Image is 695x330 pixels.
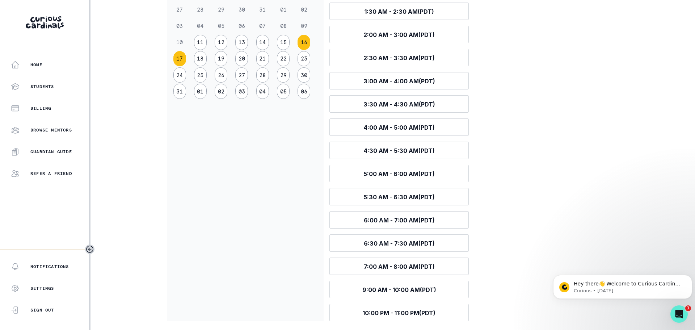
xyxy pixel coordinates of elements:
[30,105,51,111] p: Billing
[329,118,469,136] button: 4:00 AM - 5:00 AM(PDT)
[329,211,469,229] button: 6:00 AM - 7:00 AM(PDT)
[298,35,310,50] button: 16
[30,171,72,176] p: Refer a friend
[363,54,435,62] span: 2:30 AM - 3:30 AM (PDT)
[329,188,469,205] button: 5:30 AM - 6:30 AM(PDT)
[364,240,435,247] span: 6:30 AM - 7:30 AM (PDT)
[173,51,186,66] button: 17
[30,62,42,68] p: Home
[364,263,435,270] span: 7:00 AM - 8:00 AM (PDT)
[215,35,227,50] button: 12
[298,51,310,66] button: 23
[550,260,695,310] iframe: Intercom notifications message
[685,305,691,311] span: 1
[329,234,469,252] button: 6:30 AM - 7:30 AM(PDT)
[363,78,435,85] span: 3:00 AM - 4:00 AM (PDT)
[194,67,207,83] button: 25
[365,8,434,15] span: 1:30 AM - 2:30 AM (PDT)
[26,16,64,29] img: Curious Cardinals Logo
[277,51,290,66] button: 22
[30,127,72,133] p: Browse Mentors
[235,67,248,83] button: 27
[362,286,436,293] span: 9:00 AM - 10:00 AM (PDT)
[194,84,207,99] button: 01
[277,67,290,83] button: 29
[329,281,469,298] button: 9:00 AM - 10:00 AM(PDT)
[329,49,469,66] button: 2:30 AM - 3:30 AM(PDT)
[363,31,435,38] span: 2:00 AM - 3:00 AM (PDT)
[235,51,248,66] button: 20
[85,245,94,254] button: Toggle sidebar
[363,147,435,154] span: 4:30 AM - 5:30 AM (PDT)
[329,72,469,89] button: 3:00 AM - 4:00 AM(PDT)
[30,84,54,89] p: Students
[670,305,688,323] iframe: Intercom live chat
[363,124,435,131] span: 4:00 AM - 5:00 AM (PDT)
[329,3,469,20] button: 1:30 AM - 2:30 AM(PDT)
[363,170,435,177] span: 5:00 AM - 6:00 AM (PDT)
[329,258,469,275] button: 7:00 AM - 8:00 AM(PDT)
[329,95,469,113] button: 3:30 AM - 4:30 AM(PDT)
[173,84,186,99] button: 31
[30,264,69,270] p: Notifications
[194,51,207,66] button: 18
[235,84,248,99] button: 03
[215,67,227,83] button: 26
[215,84,227,99] button: 02
[363,101,435,108] span: 3:30 AM - 4:30 AM (PDT)
[277,84,290,99] button: 05
[235,35,248,50] button: 13
[215,51,227,66] button: 19
[329,304,469,321] button: 10:00 PM - 11:00 PM(PDT)
[329,26,469,43] button: 2:00 AM - 3:00 AM(PDT)
[298,67,310,83] button: 30
[173,67,186,83] button: 24
[364,217,435,224] span: 6:00 AM - 7:00 AM (PDT)
[277,35,290,50] button: 15
[256,35,269,50] button: 14
[30,149,72,155] p: Guardian Guide
[256,84,269,99] button: 04
[30,307,54,313] p: Sign Out
[256,67,269,83] button: 28
[298,84,310,99] button: 06
[256,51,269,66] button: 21
[30,285,54,291] p: Settings
[329,165,469,182] button: 5:00 AM - 6:00 AM(PDT)
[329,142,469,159] button: 4:30 AM - 5:30 AM(PDT)
[194,35,207,50] button: 11
[363,309,435,317] span: 10:00 PM - 11:00 PM (PDT)
[363,193,435,201] span: 5:30 AM - 6:30 AM (PDT)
